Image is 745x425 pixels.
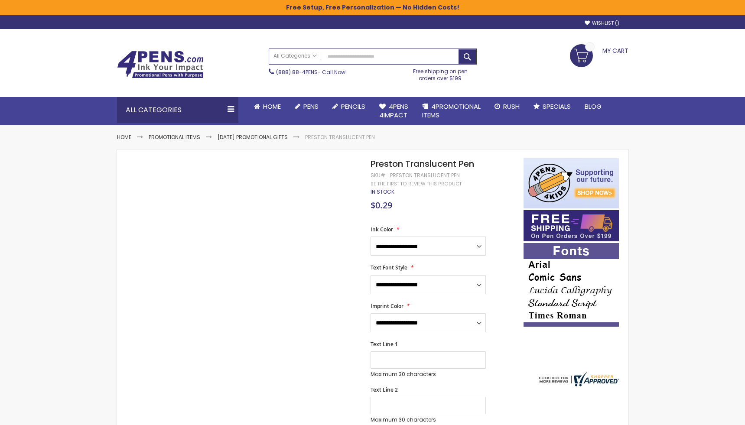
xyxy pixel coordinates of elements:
[371,264,407,271] span: Text Font Style
[117,133,131,141] a: Home
[117,51,204,78] img: 4Pens Custom Pens and Promotional Products
[303,102,319,111] span: Pens
[263,102,281,111] span: Home
[371,181,462,187] a: Be the first to review this product
[276,68,318,76] a: (888) 88-4PENS
[585,20,619,26] a: Wishlist
[415,97,488,125] a: 4PROMOTIONALITEMS
[305,134,375,141] li: Preston Translucent Pen
[371,172,387,179] strong: SKU
[578,97,608,116] a: Blog
[379,102,408,120] span: 4Pens 4impact
[537,372,619,386] img: 4pens.com widget logo
[247,97,288,116] a: Home
[404,65,477,82] div: Free shipping on pen orders over $199
[371,371,486,378] p: Maximum 30 characters
[276,68,347,76] span: - Call Now!
[543,102,571,111] span: Specials
[371,188,394,195] span: In stock
[488,97,527,116] a: Rush
[288,97,325,116] a: Pens
[371,416,486,423] p: Maximum 30 characters
[371,386,398,393] span: Text Line 2
[273,52,317,59] span: All Categories
[371,226,393,233] span: Ink Color
[372,97,415,125] a: 4Pens4impact
[371,188,394,195] div: Availability
[341,102,365,111] span: Pencils
[390,172,460,179] div: Preston Translucent Pen
[371,199,392,211] span: $0.29
[537,381,619,388] a: 4pens.com certificate URL
[149,133,200,141] a: Promotional Items
[117,97,238,123] div: All Categories
[269,49,321,63] a: All Categories
[585,102,602,111] span: Blog
[527,97,578,116] a: Specials
[524,243,619,327] img: font-personalization-examples
[371,158,474,170] span: Preston Translucent Pen
[371,302,403,310] span: Imprint Color
[524,210,619,241] img: Free shipping on orders over $199
[422,102,481,120] span: 4PROMOTIONAL ITEMS
[503,102,520,111] span: Rush
[371,341,398,348] span: Text Line 1
[325,97,372,116] a: Pencils
[218,133,288,141] a: [DATE] Promotional Gifts
[524,158,619,208] img: 4pens 4 kids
